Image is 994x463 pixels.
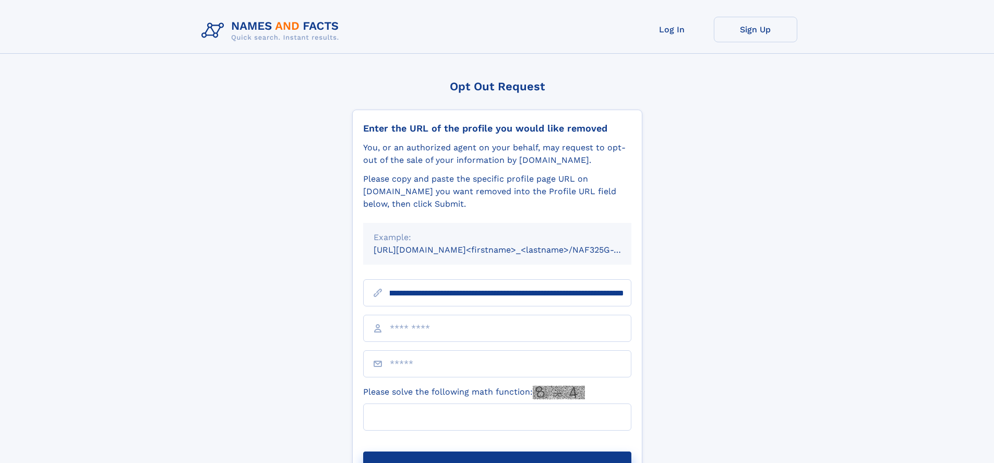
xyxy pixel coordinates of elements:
[714,17,797,42] a: Sign Up
[363,123,631,134] div: Enter the URL of the profile you would like removed
[630,17,714,42] a: Log In
[374,245,651,255] small: [URL][DOMAIN_NAME]<firstname>_<lastname>/NAF325G-xxxxxxxx
[363,173,631,210] div: Please copy and paste the specific profile page URL on [DOMAIN_NAME] you want removed into the Pr...
[352,80,642,93] div: Opt Out Request
[197,17,348,45] img: Logo Names and Facts
[363,141,631,167] div: You, or an authorized agent on your behalf, may request to opt-out of the sale of your informatio...
[374,231,621,244] div: Example:
[363,386,585,399] label: Please solve the following math function:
